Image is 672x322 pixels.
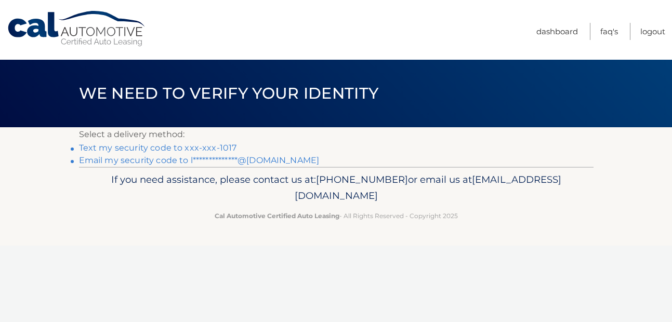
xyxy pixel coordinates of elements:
strong: Cal Automotive Certified Auto Leasing [215,212,339,220]
p: - All Rights Reserved - Copyright 2025 [86,210,587,221]
p: If you need assistance, please contact us at: or email us at [86,171,587,205]
span: [PHONE_NUMBER] [316,173,408,185]
a: Dashboard [536,23,578,40]
a: Cal Automotive [7,10,147,47]
a: Logout [640,23,665,40]
span: We need to verify your identity [79,84,379,103]
a: Text my security code to xxx-xxx-1017 [79,143,237,153]
a: FAQ's [600,23,618,40]
p: Select a delivery method: [79,127,594,142]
